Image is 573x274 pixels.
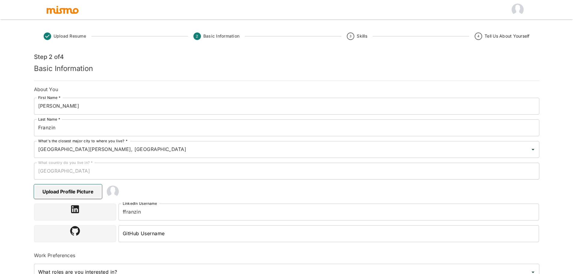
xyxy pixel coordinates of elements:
h6: Step 2 of 4 [34,52,455,62]
h5: Basic Information [34,64,455,73]
span: Tell Us About Yourself [485,33,530,39]
span: Upload Resume [54,33,86,39]
span: Skills [357,33,367,39]
label: First Name * [38,95,60,100]
h6: About You [34,86,539,93]
label: LinkedIn Username [123,201,157,206]
button: Open [529,145,537,154]
h6: Work Preferences [34,252,539,259]
img: null null [512,4,524,16]
text: 2 [196,34,198,38]
label: What country do you live in? * [38,160,93,165]
label: What's the closest major city to where you live? * [38,138,128,143]
span: Basic Information [203,33,239,39]
text: 3 [350,34,352,38]
img: logo [46,5,79,14]
span: Upload Profile Picture [34,184,102,199]
text: 4 [477,34,479,38]
label: Last Name * [38,117,60,122]
img: 2Q== [107,186,119,198]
